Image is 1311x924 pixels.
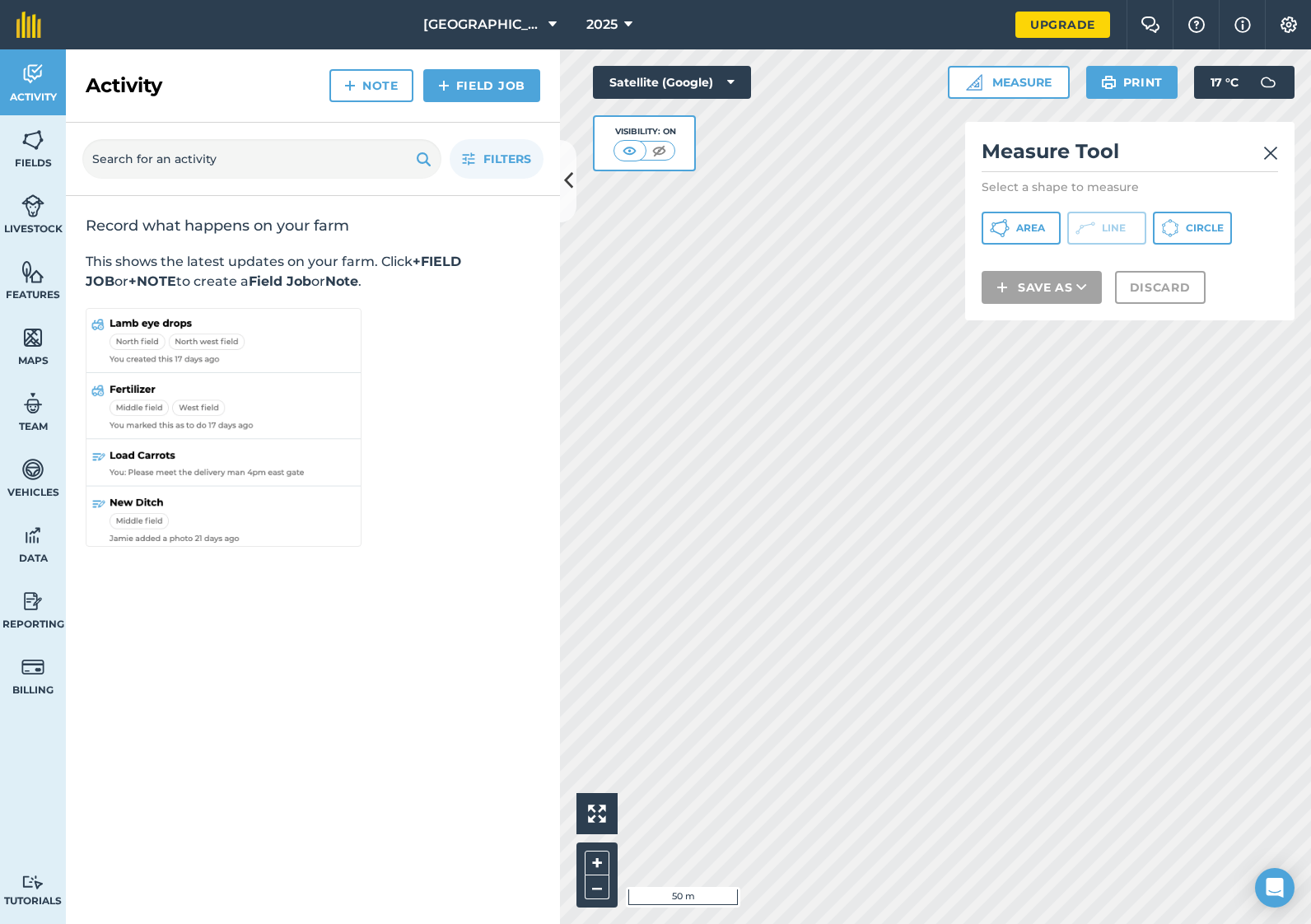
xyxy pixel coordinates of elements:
[1101,72,1117,92] img: svg+xml;base64,PHN2ZyB4bWxucz0iaHR0cDovL3d3dy53My5vcmcvMjAwMC9zdmciIHdpZHRoPSIxOSIgaGVpZ2h0PSIyNC...
[1141,16,1160,33] img: Two speech bubbles overlapping with the left bubble in the forefront
[593,66,751,99] button: Satellite (Google)
[1279,16,1299,33] img: A cog icon
[1263,143,1278,163] img: svg+xml;base64,PHN2ZyB4bWxucz0iaHR0cDovL3d3dy53My5vcmcvMjAwMC9zdmciIHdpZHRoPSIyMiIgaGVpZ2h0PSIzMC...
[588,805,606,823] img: Four arrows, one pointing top left, one top right, one bottom right and the last bottom left
[1211,66,1239,99] span: 17 ° C
[1234,15,1251,35] img: svg+xml;base64,PHN2ZyB4bWxucz0iaHR0cDovL3d3dy53My5vcmcvMjAwMC9zdmciIHdpZHRoPSIxNyIgaGVpZ2h0PSIxNy...
[21,391,44,416] img: svg+xml;base64,PD94bWwgdmVyc2lvbj0iMS4wIiBlbmNvZGluZz0idXRmLTgiPz4KPCEtLSBHZW5lcmF0b3I6IEFkb2JlIE...
[21,589,44,614] img: svg+xml;base64,PD94bWwgdmVyc2lvbj0iMS4wIiBlbmNvZGluZz0idXRmLTgiPz4KPCEtLSBHZW5lcmF0b3I6IEFkb2JlIE...
[1102,222,1126,235] span: Line
[483,150,531,168] span: Filters
[1252,66,1285,99] img: svg+xml;base64,PD94bWwgdmVyc2lvbj0iMS4wIiBlbmNvZGluZz0idXRmLTgiPz4KPCEtLSBHZW5lcmF0b3I6IEFkb2JlIE...
[1016,222,1045,235] span: Area
[21,325,44,350] img: svg+xml;base64,PHN2ZyB4bWxucz0iaHR0cDovL3d3dy53My5vcmcvMjAwMC9zdmciIHdpZHRoPSI1NiIgaGVpZ2h0PSI2MC...
[1086,66,1178,99] button: Print
[21,523,44,548] img: svg+xml;base64,PD94bWwgdmVyc2lvbj0iMS4wIiBlbmNvZGluZz0idXRmLTgiPz4KPCEtLSBHZW5lcmF0b3I6IEFkb2JlIE...
[982,179,1278,195] p: Select a shape to measure
[438,76,450,96] img: svg+xml;base64,PHN2ZyB4bWxucz0iaHR0cDovL3d3dy53My5vcmcvMjAwMC9zdmciIHdpZHRoPSIxNCIgaGVpZ2h0PSIyNC...
[21,259,44,284] img: svg+xml;base64,PHN2ZyB4bWxucz0iaHR0cDovL3d3dy53My5vcmcvMjAwMC9zdmciIHdpZHRoPSI1NiIgaGVpZ2h0PSI2MC...
[86,252,540,292] p: This shows the latest updates on your farm. Click or to create a or .
[21,875,44,890] img: svg+xml;base64,PD94bWwgdmVyc2lvbj0iMS4wIiBlbmNvZGluZz0idXRmLTgiPz4KPCEtLSBHZW5lcmF0b3I6IEFkb2JlIE...
[982,138,1278,172] h2: Measure Tool
[1115,271,1206,304] button: Discard
[344,76,356,96] img: svg+xml;base64,PHN2ZyB4bWxucz0iaHR0cDovL3d3dy53My5vcmcvMjAwMC9zdmciIHdpZHRoPSIxNCIgaGVpZ2h0PSIyNC...
[423,15,542,35] span: [GEOGRAPHIC_DATA]
[649,142,669,159] img: svg+xml;base64,PHN2ZyB4bWxucz0iaHR0cDovL3d3dy53My5vcmcvMjAwMC9zdmciIHdpZHRoPSI1MCIgaGVpZ2h0PSI0MC...
[982,271,1102,304] button: Save as
[996,278,1008,297] img: svg+xml;base64,PHN2ZyB4bWxucz0iaHR0cDovL3d3dy53My5vcmcvMjAwMC9zdmciIHdpZHRoPSIxNCIgaGVpZ2h0PSIyNC...
[325,273,358,289] strong: Note
[614,125,676,138] div: Visibility: On
[619,142,640,159] img: svg+xml;base64,PHN2ZyB4bWxucz0iaHR0cDovL3d3dy53My5vcmcvMjAwMC9zdmciIHdpZHRoPSI1MCIgaGVpZ2h0PSI0MC...
[948,66,1070,99] button: Measure
[966,74,982,91] img: Ruler icon
[586,15,618,35] span: 2025
[450,139,544,179] button: Filters
[21,655,44,679] img: svg+xml;base64,PD94bWwgdmVyc2lvbj0iMS4wIiBlbmNvZGluZz0idXRmLTgiPz4KPCEtLSBHZW5lcmF0b3I6IEFkb2JlIE...
[1015,12,1110,38] a: Upgrade
[1194,66,1295,99] button: 17 °C
[1067,212,1146,245] button: Line
[1255,868,1295,908] div: Open Intercom Messenger
[86,72,162,99] h2: Activity
[16,12,41,38] img: fieldmargin Logo
[1186,222,1224,235] span: Circle
[329,69,413,102] a: Note
[423,69,540,102] a: Field Job
[128,273,176,289] strong: +NOTE
[1187,16,1206,33] img: A question mark icon
[21,194,44,218] img: svg+xml;base64,PD94bWwgdmVyc2lvbj0iMS4wIiBlbmNvZGluZz0idXRmLTgiPz4KPCEtLSBHZW5lcmF0b3I6IEFkb2JlIE...
[82,139,441,179] input: Search for an activity
[585,875,609,899] button: –
[21,128,44,152] img: svg+xml;base64,PHN2ZyB4bWxucz0iaHR0cDovL3d3dy53My5vcmcvMjAwMC9zdmciIHdpZHRoPSI1NiIgaGVpZ2h0PSI2MC...
[982,212,1061,245] button: Area
[249,273,311,289] strong: Field Job
[21,457,44,482] img: svg+xml;base64,PD94bWwgdmVyc2lvbj0iMS4wIiBlbmNvZGluZz0idXRmLTgiPz4KPCEtLSBHZW5lcmF0b3I6IEFkb2JlIE...
[21,62,44,86] img: svg+xml;base64,PD94bWwgdmVyc2lvbj0iMS4wIiBlbmNvZGluZz0idXRmLTgiPz4KPCEtLSBHZW5lcmF0b3I6IEFkb2JlIE...
[416,149,432,169] img: svg+xml;base64,PHN2ZyB4bWxucz0iaHR0cDovL3d3dy53My5vcmcvMjAwMC9zdmciIHdpZHRoPSIxOSIgaGVpZ2h0PSIyNC...
[585,851,609,875] button: +
[86,216,540,236] h2: Record what happens on your farm
[1153,212,1232,245] button: Circle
